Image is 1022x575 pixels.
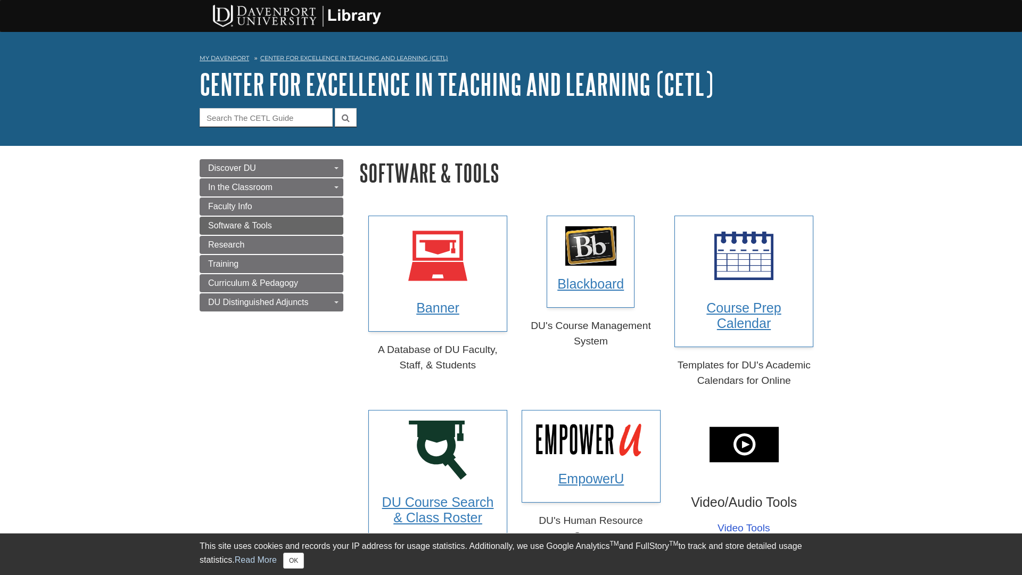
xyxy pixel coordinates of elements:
[208,163,256,172] span: Discover DU
[208,240,244,249] span: Research
[200,159,343,177] a: Discover DU
[200,51,822,68] nav: breadcrumb
[718,521,770,536] a: Video Tools
[359,159,822,186] h1: Software & Tools
[368,342,507,373] p: A Database of DU Faculty, Staff, & Students
[532,471,650,487] h3: EmpowerU
[283,553,304,569] button: Close
[379,300,497,316] h3: Banner
[208,259,238,268] span: Training
[674,495,813,510] h3: Video/Audio Tools
[200,217,343,235] a: Software & Tools
[200,236,343,254] a: Research
[235,555,277,564] a: Read More
[674,358,813,389] p: Templates for DU's Academic Calendars for Online
[200,255,343,273] a: Training
[368,410,507,541] a: DU Course Search & Class Roster
[200,108,333,127] input: Search The CETL Guide
[522,410,661,503] a: EmpowerU
[669,540,678,547] sup: TM
[208,202,252,211] span: Faculty Info
[200,293,343,311] a: DU Distinguished Adjuncts
[208,298,309,307] span: DU Distinguished Adjuncts
[200,178,343,196] a: In the Classroom
[208,278,298,287] span: Curriculum & Pedagogy
[260,54,448,62] a: Center for Excellence in Teaching and Learning (CETL)
[200,54,249,63] a: My Davenport
[208,221,272,230] span: Software & Tools
[522,513,661,544] p: DU's Human Resource System
[522,318,661,349] p: DU's Course Management System
[200,540,822,569] div: This site uses cookies and records your IP address for usage statistics. Additionally, we use Goo...
[557,276,624,292] h3: Blackboard
[200,159,343,311] div: Guide Page Menu
[200,198,343,216] a: Faculty Info
[674,216,813,347] a: Course Prep Calendar
[379,495,497,525] h3: DU Course Search & Class Roster
[368,216,507,332] a: Banner
[208,183,273,192] span: In the Classroom
[609,540,619,547] sup: TM
[200,274,343,292] a: Curriculum & Pedagogy
[547,216,634,308] a: Blackboard
[685,300,803,331] h3: Course Prep Calendar
[200,68,713,101] a: Center for Excellence in Teaching and Learning (CETL)
[194,3,397,28] img: DU Libraries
